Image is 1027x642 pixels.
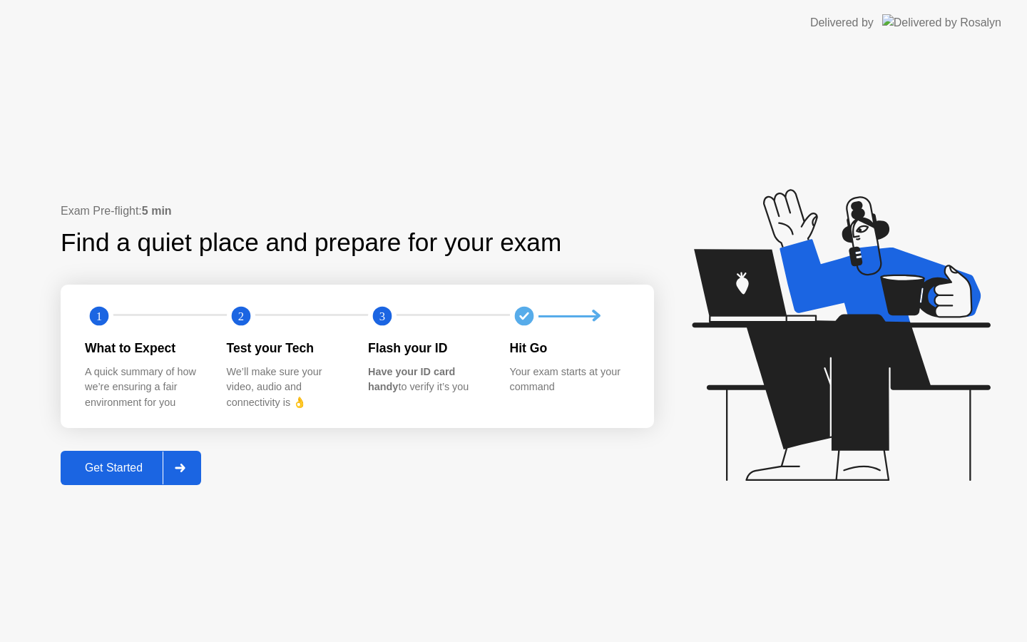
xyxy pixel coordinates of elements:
[237,310,243,323] text: 2
[368,365,487,395] div: to verify it’s you
[61,224,563,262] div: Find a quiet place and prepare for your exam
[65,462,163,474] div: Get Started
[510,365,629,395] div: Your exam starts at your command
[85,339,204,357] div: What to Expect
[810,14,874,31] div: Delivered by
[379,310,385,323] text: 3
[85,365,204,411] div: A quick summary of how we’re ensuring a fair environment for you
[227,365,346,411] div: We’ll make sure your video, audio and connectivity is 👌
[510,339,629,357] div: Hit Go
[61,203,654,220] div: Exam Pre-flight:
[142,205,172,217] b: 5 min
[61,451,201,485] button: Get Started
[96,310,102,323] text: 1
[368,366,455,393] b: Have your ID card handy
[882,14,1001,31] img: Delivered by Rosalyn
[227,339,346,357] div: Test your Tech
[368,339,487,357] div: Flash your ID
